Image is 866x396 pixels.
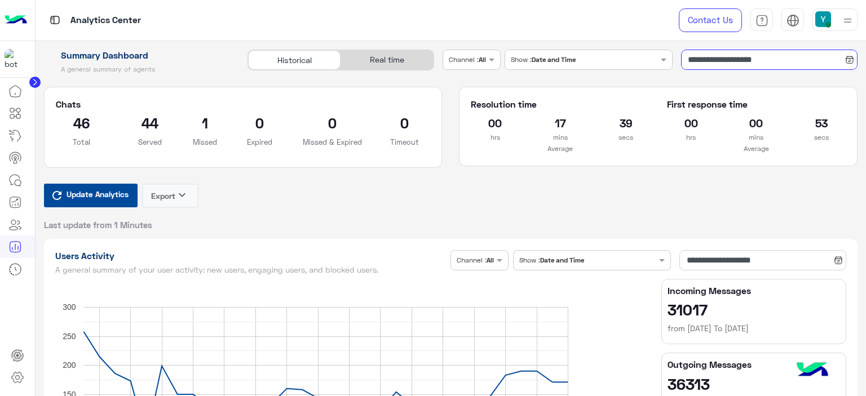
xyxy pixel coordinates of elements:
[841,14,855,28] img: profile
[787,14,799,27] img: tab
[341,50,433,70] div: Real time
[732,114,780,132] h2: 00
[175,188,189,202] i: keyboard_arrow_down
[667,99,846,110] h5: First response time
[56,99,431,110] h5: Chats
[124,136,176,148] p: Served
[44,50,235,61] h1: Summary Dashboard
[124,114,176,132] h2: 44
[750,8,773,32] a: tab
[303,136,362,148] p: Missed & Expired
[56,114,108,132] h2: 46
[668,323,840,334] h6: from [DATE] To [DATE]
[56,136,108,148] p: Total
[732,132,780,143] p: mins
[797,114,846,132] h2: 53
[55,250,447,261] h1: Users Activity
[55,265,447,274] h5: A general summary of your user activity: new users, engaging users, and blocked users.
[63,302,76,312] text: 300
[193,114,217,132] h2: 1
[667,143,846,154] p: Average
[63,361,76,370] text: 200
[487,256,494,264] b: All
[471,143,649,154] p: Average
[793,351,832,390] img: hulul-logo.png
[536,114,585,132] h2: 17
[479,55,486,64] b: All
[679,8,742,32] a: Contact Us
[755,14,768,27] img: tab
[602,132,650,143] p: secs
[142,184,198,208] button: Exportkeyboard_arrow_down
[602,114,650,132] h2: 39
[234,114,286,132] h2: 0
[70,13,141,28] p: Analytics Center
[668,375,840,393] h2: 36313
[44,65,235,74] h5: A general summary of agents
[5,49,25,69] img: 317874714732967
[64,186,131,202] span: Update Analytics
[234,136,286,148] p: Expired
[248,50,341,70] div: Historical
[536,132,585,143] p: mins
[668,300,840,318] h2: 31017
[667,132,715,143] p: hrs
[471,114,519,132] h2: 00
[815,11,831,27] img: userImage
[48,13,62,27] img: tab
[667,114,715,132] h2: 00
[471,132,519,143] p: hrs
[303,114,362,132] h2: 0
[668,285,840,296] h5: Incoming Messages
[5,8,27,32] img: Logo
[532,55,576,64] b: Date and Time
[44,184,138,207] button: Update Analytics
[797,132,846,143] p: secs
[44,219,152,230] span: Last update from 1 Minutes
[471,99,649,110] h5: Resolution time
[379,136,431,148] p: Timeout
[193,136,217,148] p: Missed
[63,331,76,340] text: 250
[379,114,431,132] h2: 0
[668,359,840,370] h5: Outgoing Messages
[540,256,584,264] b: Date and Time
